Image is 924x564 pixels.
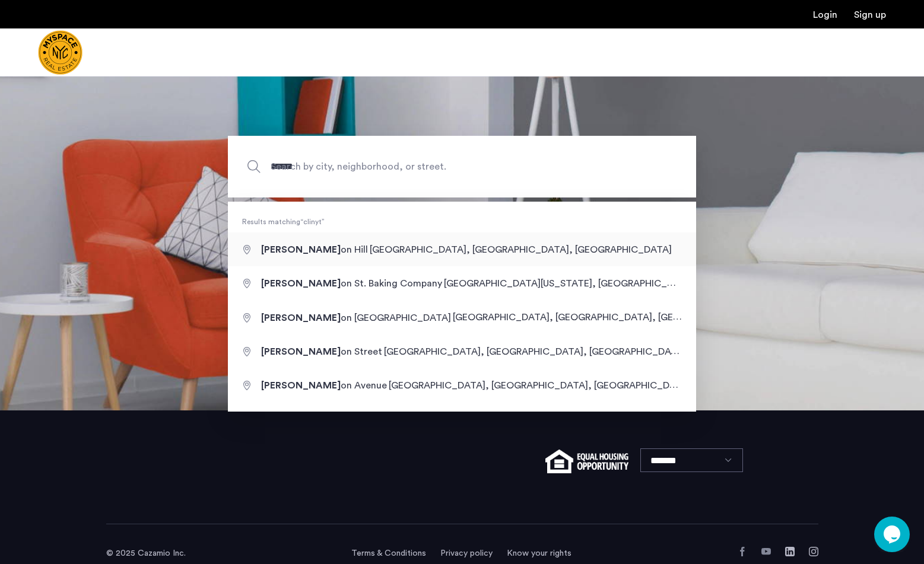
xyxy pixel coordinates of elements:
a: Registration [854,10,886,20]
span: [PERSON_NAME] [261,313,341,323]
a: Terms and conditions [351,547,426,559]
span: [GEOGRAPHIC_DATA], [GEOGRAPHIC_DATA], [GEOGRAPHIC_DATA] [384,346,686,356]
select: Language select [640,448,743,472]
span: [PERSON_NAME] [261,347,341,356]
span: Search by city, neighborhood, or street. [271,158,598,174]
a: Cazamio Logo [38,30,82,75]
span: [PERSON_NAME] [261,245,341,254]
a: YouTube [761,547,771,556]
span: on [GEOGRAPHIC_DATA] [261,313,453,323]
q: clinyt [300,218,325,225]
a: Instagram [809,547,818,556]
span: on Hill [261,245,370,254]
img: equal-housing.png [545,450,628,473]
span: © 2025 Cazamio Inc. [106,549,186,557]
span: [PERSON_NAME] [261,279,341,288]
iframe: chat widget [874,517,912,552]
span: on Avenue [261,381,389,390]
span: [GEOGRAPHIC_DATA], [GEOGRAPHIC_DATA], [GEOGRAPHIC_DATA] [453,312,755,322]
span: [PERSON_NAME] [261,381,341,390]
span: on St. Baking Company [261,279,444,288]
span: [GEOGRAPHIC_DATA], [GEOGRAPHIC_DATA], [GEOGRAPHIC_DATA] [389,380,691,390]
a: Know your rights [507,547,571,559]
span: on Street [261,347,384,356]
span: [GEOGRAPHIC_DATA][US_STATE], [GEOGRAPHIC_DATA], [GEOGRAPHIC_DATA] [444,278,798,288]
a: LinkedIn [785,547,795,556]
a: Privacy policy [440,547,493,559]
img: logo [38,30,82,75]
input: Apartment Search [228,136,696,197]
a: Login [813,10,837,20]
span: Results matching [228,216,696,228]
span: [GEOGRAPHIC_DATA], [GEOGRAPHIC_DATA], [GEOGRAPHIC_DATA] [370,245,672,254]
a: Facebook [738,547,747,556]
